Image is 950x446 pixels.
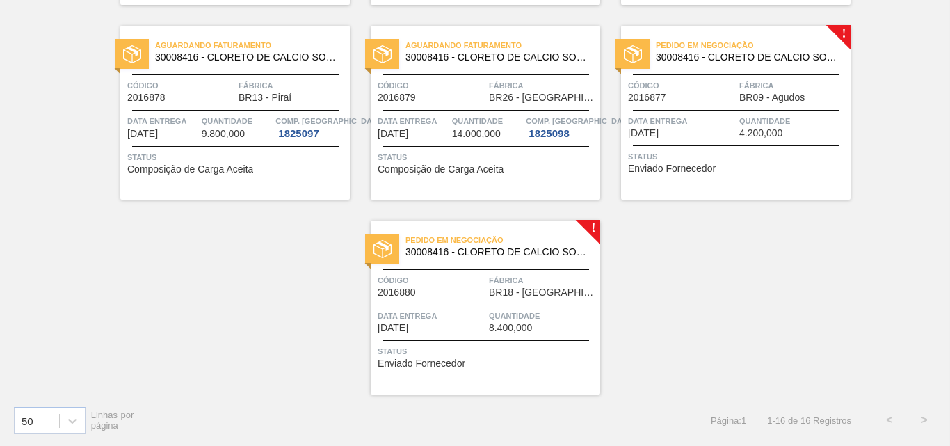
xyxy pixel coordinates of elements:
[656,52,839,63] span: 30008416 - CLORETO DE CALCIO SOLUCAO 40%
[628,128,659,138] span: 10/09/2025
[350,26,600,200] a: statusAguardando Faturamento30008416 - CLORETO DE CALCIO SOLUCAO 40%Código2016879FábricaBR26 - [G...
[127,93,166,103] span: 2016878
[275,114,383,128] span: Comp. Carga
[452,129,501,139] span: 14.000,000
[378,273,485,287] span: Código
[378,309,485,323] span: Data entrega
[600,26,851,200] a: !statusPedido em Negociação30008416 - CLORETO DE CALCIO SOLUCAO 40%Código2016877FábricaBR09 - Agu...
[628,79,736,93] span: Código
[739,79,847,93] span: Fábrica
[127,129,158,139] span: 09/09/2025
[628,114,736,128] span: Data entrega
[739,114,847,128] span: Quantidade
[452,114,523,128] span: Quantidade
[350,221,600,395] a: !statusPedido em Negociação30008416 - CLORETO DE CALCIO SOLUCAO 40%Código2016880FábricaBR18 - [GE...
[711,415,746,426] span: Página : 1
[123,45,141,63] img: status
[526,114,597,139] a: Comp. [GEOGRAPHIC_DATA]1825098
[127,114,198,128] span: Data entrega
[373,45,392,63] img: status
[628,164,716,174] span: Enviado Fornecedor
[127,150,346,164] span: Status
[239,79,346,93] span: Fábrica
[22,415,33,427] div: 50
[489,93,597,103] span: BR26 - Uberlândia
[91,410,134,431] span: Linhas por página
[489,323,532,333] span: 8.400,000
[155,52,339,63] span: 30008416 - CLORETO DE CALCIO SOLUCAO 40%
[378,114,449,128] span: Data entrega
[526,128,572,139] div: 1825098
[127,79,235,93] span: Código
[378,164,504,175] span: Composição de Carga Aceita
[99,26,350,200] a: statusAguardando Faturamento30008416 - CLORETO DE CALCIO SOLUCAO 40%Código2016878FábricaBR13 - Pi...
[405,247,589,257] span: 30008416 - CLORETO DE CALCIO SOLUCAO 40%
[907,403,942,438] button: >
[489,309,597,323] span: Quantidade
[489,273,597,287] span: Fábrica
[656,38,851,52] span: Pedido em Negociação
[275,128,321,139] div: 1825097
[739,93,805,103] span: BR09 - Agudos
[378,344,597,358] span: Status
[202,129,245,139] span: 9.800,000
[378,129,408,139] span: 10/09/2025
[872,403,907,438] button: <
[624,45,642,63] img: status
[378,287,416,298] span: 2016880
[526,114,634,128] span: Comp. Carga
[127,164,253,175] span: Composição de Carga Aceita
[239,93,291,103] span: BR13 - Piraí
[378,93,416,103] span: 2016879
[405,233,600,247] span: Pedido em Negociação
[739,128,782,138] span: 4.200,000
[628,93,666,103] span: 2016877
[378,79,485,93] span: Código
[628,150,847,164] span: Status
[767,415,851,426] span: 1 - 16 de 16 Registros
[275,114,346,139] a: Comp. [GEOGRAPHIC_DATA]1825097
[405,52,589,63] span: 30008416 - CLORETO DE CALCIO SOLUCAO 40%
[378,150,597,164] span: Status
[489,79,597,93] span: Fábrica
[489,287,597,298] span: BR18 - Pernambuco
[202,114,273,128] span: Quantidade
[373,240,392,258] img: status
[378,323,408,333] span: 16/09/2025
[155,38,350,52] span: Aguardando Faturamento
[405,38,600,52] span: Aguardando Faturamento
[378,358,465,369] span: Enviado Fornecedor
